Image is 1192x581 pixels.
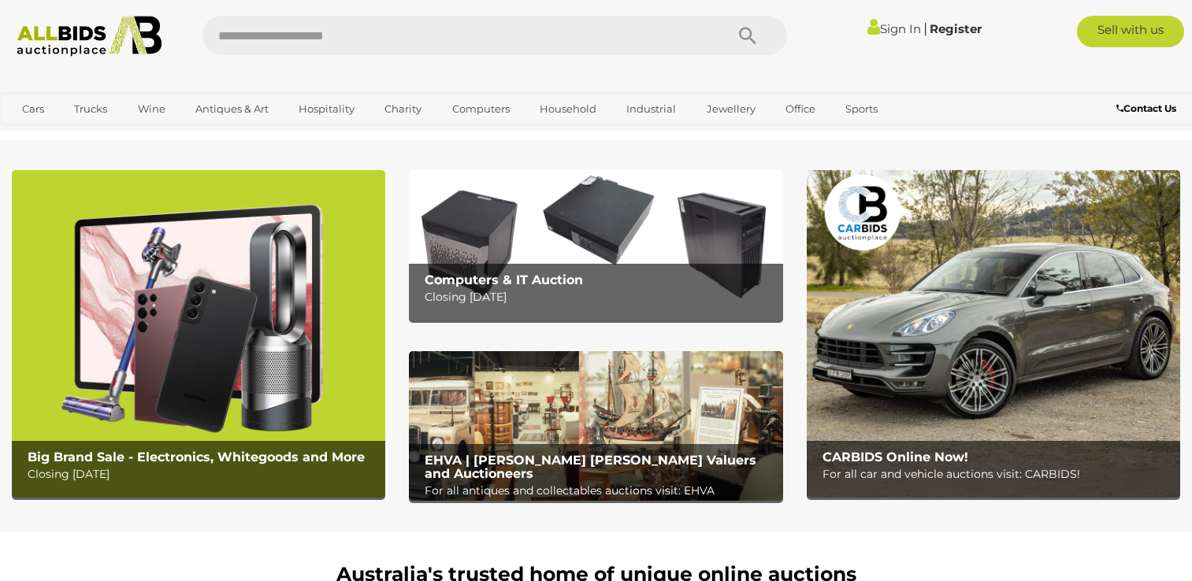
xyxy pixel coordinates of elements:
a: Hospitality [288,96,365,122]
a: Jewellery [696,96,766,122]
b: Big Brand Sale - Electronics, Whitegoods and More [28,450,365,464]
a: Contact Us [1116,100,1180,117]
a: Office [775,96,826,122]
b: Computers & IT Auction [425,272,583,287]
a: Household [529,96,607,122]
a: [GEOGRAPHIC_DATA] [12,122,144,148]
a: Trucks [64,96,117,122]
img: Allbids.com.au [9,16,169,57]
span: | [923,20,927,37]
a: Big Brand Sale - Electronics, Whitegoods and More Big Brand Sale - Electronics, Whitegoods and Mo... [12,170,385,498]
button: Search [708,16,787,55]
a: CARBIDS Online Now! CARBIDS Online Now! For all car and vehicle auctions visit: CARBIDS! [807,170,1180,498]
a: Charity [374,96,432,122]
b: Contact Us [1116,102,1176,114]
p: For all antiques and collectables auctions visit: EHVA [425,481,774,501]
img: EHVA | Evans Hastings Valuers and Auctioneers [409,351,782,501]
a: Sell with us [1077,16,1184,47]
a: Sports [835,96,888,122]
a: EHVA | Evans Hastings Valuers and Auctioneers EHVA | [PERSON_NAME] [PERSON_NAME] Valuers and Auct... [409,351,782,501]
b: EHVA | [PERSON_NAME] [PERSON_NAME] Valuers and Auctioneers [425,453,756,482]
a: Computers & IT Auction Computers & IT Auction Closing [DATE] [409,170,782,320]
a: Sign In [867,21,921,36]
a: Antiques & Art [185,96,279,122]
p: For all car and vehicle auctions visit: CARBIDS! [823,464,1172,484]
p: Closing [DATE] [425,287,774,307]
b: CARBIDS Online Now! [823,450,968,464]
a: Cars [12,96,54,122]
a: Computers [442,96,520,122]
a: Industrial [616,96,686,122]
p: Closing [DATE] [28,464,377,484]
img: Big Brand Sale - Electronics, Whitegoods and More [12,170,385,498]
a: Register [930,21,982,36]
a: Wine [128,96,176,122]
img: Computers & IT Auction [409,170,782,320]
img: CARBIDS Online Now! [807,170,1180,498]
